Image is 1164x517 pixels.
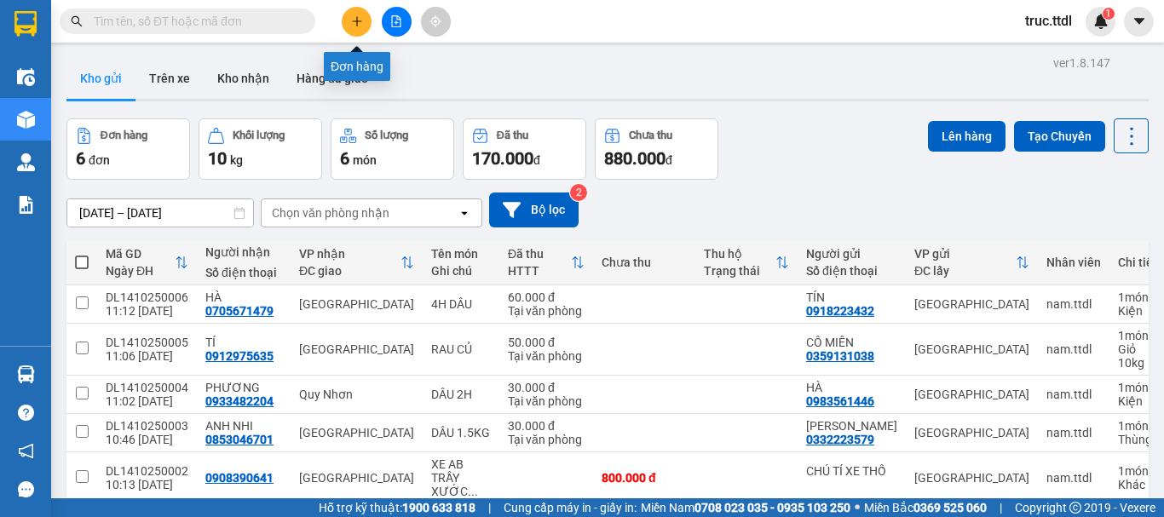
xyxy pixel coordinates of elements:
[602,256,687,269] div: Chưa thu
[864,498,987,517] span: Miền Bắc
[1046,342,1101,356] div: nam.ttdl
[1103,8,1115,20] sup: 1
[914,342,1029,356] div: [GEOGRAPHIC_DATA]
[17,153,35,171] img: warehouse-icon
[14,11,37,37] img: logo-vxr
[431,342,491,356] div: RAU CỦ
[205,381,282,394] div: PHƯƠNG
[97,240,197,285] th: Toggle SortBy
[504,498,637,517] span: Cung cấp máy in - giấy in:
[299,342,414,356] div: [GEOGRAPHIC_DATA]
[299,471,414,485] div: [GEOGRAPHIC_DATA]
[429,15,441,27] span: aim
[291,240,423,285] th: Toggle SortBy
[94,12,295,31] input: Tìm tên, số ĐT hoặc mã đơn
[497,129,528,141] div: Đã thu
[431,297,491,311] div: 4H DÂU
[208,148,227,169] span: 10
[135,58,204,99] button: Trên xe
[508,349,585,363] div: Tại văn phòng
[508,419,585,433] div: 30.000 đ
[806,381,897,394] div: HÀ
[508,394,585,408] div: Tại văn phòng
[272,204,389,221] div: Chọn văn phòng nhận
[463,118,586,180] button: Đã thu170.000đ
[205,471,274,485] div: 0908390641
[694,501,850,514] strong: 0708 023 035 - 0935 103 250
[1046,297,1101,311] div: nam.ttdl
[913,501,987,514] strong: 0369 525 060
[106,290,188,304] div: DL1410250006
[365,129,408,141] div: Số lượng
[1132,14,1147,29] span: caret-down
[508,290,585,304] div: 60.000 đ
[431,471,491,498] div: TRẦY XƯỚC KHÔNG CHỊU TRÁCH NHIỆM
[489,192,579,227] button: Bộ lọc
[106,433,188,446] div: 10:46 [DATE]
[906,240,1038,285] th: Toggle SortBy
[106,478,188,491] div: 10:13 [DATE]
[106,419,188,433] div: DL1410250003
[1046,471,1101,485] div: nam.ttdl
[806,433,874,446] div: 0332223579
[806,264,897,278] div: Số điện thoại
[602,471,687,485] div: 800.000 đ
[299,247,400,261] div: VP nhận
[704,264,775,278] div: Trạng thái
[18,443,34,459] span: notification
[106,464,188,478] div: DL1410250002
[342,7,372,37] button: plus
[402,501,475,514] strong: 1900 633 818
[431,457,491,471] div: XE AB
[205,433,274,446] div: 0853046701
[508,264,571,278] div: HTTT
[1105,8,1111,20] span: 1
[1069,502,1081,514] span: copyright
[914,297,1029,311] div: [GEOGRAPHIC_DATA]
[17,111,35,129] img: warehouse-icon
[67,199,253,227] input: Select a date range.
[806,290,897,304] div: TÍN
[595,118,718,180] button: Chưa thu880.000đ
[928,121,1006,152] button: Lên hàng
[806,304,874,318] div: 0918223432
[1053,54,1110,72] div: ver 1.8.147
[508,304,585,318] div: Tại văn phòng
[666,153,672,167] span: đ
[1000,498,1002,517] span: |
[106,336,188,349] div: DL1410250005
[458,206,471,220] svg: open
[18,405,34,421] span: question-circle
[704,247,775,261] div: Thu hộ
[468,485,478,498] span: ...
[508,381,585,394] div: 30.000 đ
[1124,7,1154,37] button: caret-down
[421,7,451,37] button: aim
[331,118,454,180] button: Số lượng6món
[106,304,188,318] div: 11:12 [DATE]
[199,118,322,180] button: Khối lượng10kg
[855,504,860,511] span: ⚪️
[806,247,897,261] div: Người gửi
[204,58,283,99] button: Kho nhận
[230,153,243,167] span: kg
[806,336,897,349] div: CÔ MIÊN
[299,264,400,278] div: ĐC giao
[472,148,533,169] span: 170.000
[499,240,593,285] th: Toggle SortBy
[431,247,491,261] div: Tên món
[806,349,874,363] div: 0359131038
[508,247,571,261] div: Đã thu
[66,118,190,180] button: Đơn hàng6đơn
[17,196,35,214] img: solution-icon
[106,247,175,261] div: Mã GD
[914,471,1029,485] div: [GEOGRAPHIC_DATA]
[106,349,188,363] div: 11:06 [DATE]
[71,15,83,27] span: search
[18,481,34,497] span: message
[431,264,491,278] div: Ghi chú
[914,264,1016,278] div: ĐC lấy
[299,297,414,311] div: [GEOGRAPHIC_DATA]
[641,498,850,517] span: Miền Nam
[106,394,188,408] div: 11:02 [DATE]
